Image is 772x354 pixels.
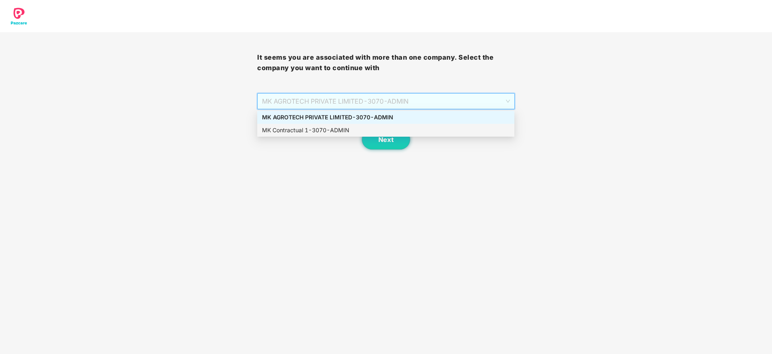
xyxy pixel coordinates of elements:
button: Next [362,129,410,150]
span: Next [378,136,394,144]
div: MK AGROTECH PRIVATE LIMITED - 3070 - ADMIN [262,113,510,122]
div: MK Contractual 1 - 3070 - ADMIN [262,126,510,135]
h3: It seems you are associated with more than one company. Select the company you want to continue with [257,52,514,73]
span: MK AGROTECH PRIVATE LIMITED - 3070 - ADMIN [262,94,510,109]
